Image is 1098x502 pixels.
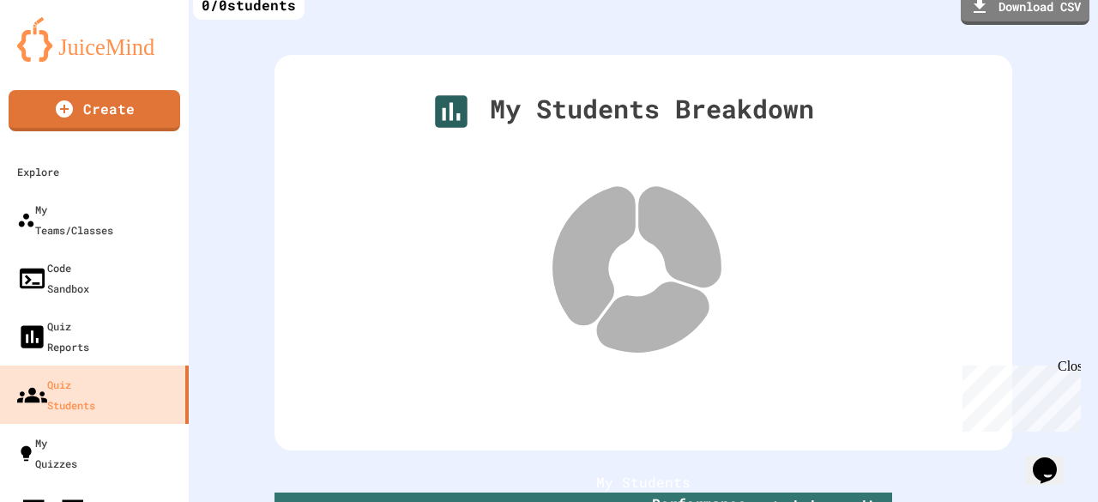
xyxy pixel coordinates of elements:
[17,17,172,62] img: logo-orange.svg
[1026,433,1081,485] iframe: chat widget
[274,472,1012,493] h1: My Students
[956,359,1081,432] iframe: chat widget
[7,7,118,109] div: Chat with us now!Close
[17,161,59,182] div: Explore
[17,199,113,240] div: My Teams/Classes
[17,432,77,474] div: My Quizzes
[9,90,180,131] a: Create
[17,316,89,357] div: Quiz Reports
[17,374,95,415] div: Quiz Students
[17,257,89,299] div: Code Sandbox
[430,89,814,133] div: My Students Breakdown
